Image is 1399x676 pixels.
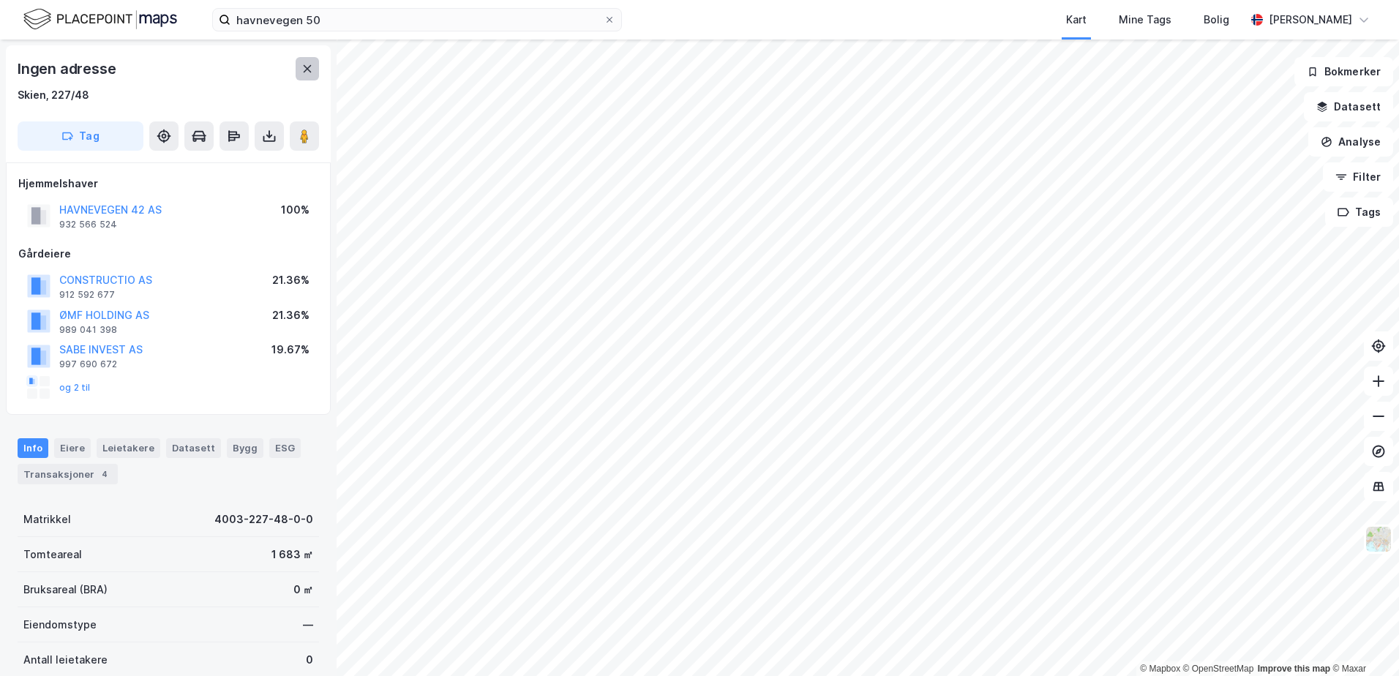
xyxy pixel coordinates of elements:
[1140,664,1180,674] a: Mapbox
[272,271,310,289] div: 21.36%
[1119,11,1171,29] div: Mine Tags
[303,616,313,634] div: —
[18,57,119,80] div: Ingen adresse
[23,511,71,528] div: Matrikkel
[23,7,177,32] img: logo.f888ab2527a4732fd821a326f86c7f29.svg
[1204,11,1229,29] div: Bolig
[269,438,301,457] div: ESG
[18,86,89,104] div: Skien, 227/48
[23,581,108,598] div: Bruksareal (BRA)
[1269,11,1352,29] div: [PERSON_NAME]
[1365,525,1392,553] img: Z
[1326,606,1399,676] iframe: Chat Widget
[18,464,118,484] div: Transaksjoner
[271,546,313,563] div: 1 683 ㎡
[230,9,604,31] input: Søk på adresse, matrikkel, gårdeiere, leietakere eller personer
[54,438,91,457] div: Eiere
[23,546,82,563] div: Tomteareal
[1308,127,1393,157] button: Analyse
[1294,57,1393,86] button: Bokmerker
[59,289,115,301] div: 912 592 677
[18,245,318,263] div: Gårdeiere
[59,219,117,230] div: 932 566 524
[281,201,310,219] div: 100%
[1325,198,1393,227] button: Tags
[166,438,221,457] div: Datasett
[214,511,313,528] div: 4003-227-48-0-0
[97,438,160,457] div: Leietakere
[272,307,310,324] div: 21.36%
[1258,664,1330,674] a: Improve this map
[59,358,117,370] div: 997 690 672
[271,341,310,358] div: 19.67%
[18,438,48,457] div: Info
[23,651,108,669] div: Antall leietakere
[306,651,313,669] div: 0
[1323,162,1393,192] button: Filter
[1066,11,1087,29] div: Kart
[1183,664,1254,674] a: OpenStreetMap
[18,121,143,151] button: Tag
[227,438,263,457] div: Bygg
[18,175,318,192] div: Hjemmelshaver
[293,581,313,598] div: 0 ㎡
[1304,92,1393,121] button: Datasett
[23,616,97,634] div: Eiendomstype
[97,467,112,481] div: 4
[59,324,117,336] div: 989 041 398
